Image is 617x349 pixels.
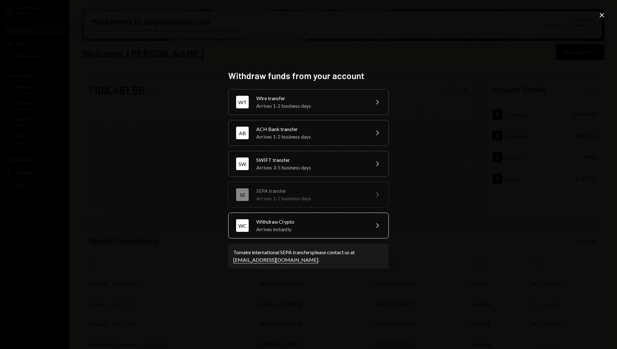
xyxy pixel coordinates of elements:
div: Arrives 1-2 business days [256,133,366,140]
div: Arrives 3-5 business days [256,164,366,171]
button: WCWithdraw CryptoArrives instantly [228,213,389,238]
div: SE [236,188,249,201]
button: WTWire transferArrives 1-2 business days [228,89,389,115]
div: To make international SEPA transfers please contact us at . [233,249,384,264]
div: SEPA transfer [256,187,366,195]
div: AB [236,127,249,139]
div: Wire transfer [256,94,366,102]
div: Withdraw Crypto [256,218,366,226]
div: Arrives instantly [256,226,366,233]
div: SWIFT transfer [256,156,366,164]
div: WT [236,96,249,108]
h2: Withdraw funds from your account [228,70,389,82]
div: SW [236,157,249,170]
button: ABACH Bank transferArrives 1-2 business days [228,120,389,146]
button: SESEPA transferArrives 1-2 business days [228,182,389,208]
a: [EMAIL_ADDRESS][DOMAIN_NAME] [233,257,318,263]
button: SWSWIFT transferArrives 3-5 business days [228,151,389,177]
div: Arrives 1-2 business days [256,195,366,202]
div: WC [236,219,249,232]
div: ACH Bank transfer [256,125,366,133]
div: Arrives 1-2 business days [256,102,366,110]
